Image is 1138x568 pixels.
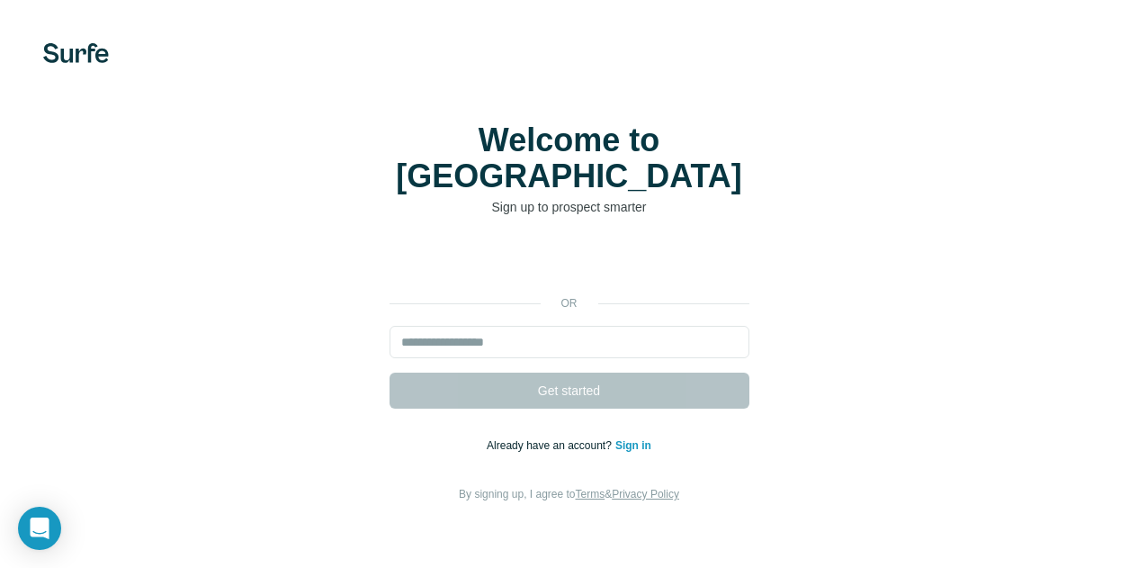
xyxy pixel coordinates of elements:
[390,198,749,216] p: Sign up to prospect smarter
[18,507,61,550] div: Open Intercom Messenger
[615,439,651,452] a: Sign in
[541,295,598,311] p: or
[487,439,615,452] span: Already have an account?
[459,488,679,500] span: By signing up, I agree to &
[390,122,749,194] h1: Welcome to [GEOGRAPHIC_DATA]
[43,43,109,63] img: Surfe's logo
[576,488,605,500] a: Terms
[381,243,758,283] iframe: Sign in with Google Button
[612,488,679,500] a: Privacy Policy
